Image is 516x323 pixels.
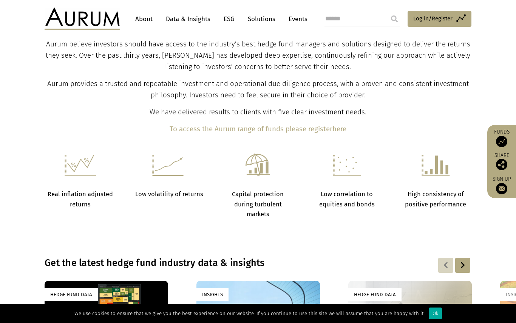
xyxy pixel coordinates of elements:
[496,159,507,170] img: Share this post
[496,183,507,194] img: Sign up to our newsletter
[135,191,203,198] strong: Low volatility of returns
[48,191,113,208] strong: Real inflation adjusted returns
[285,12,307,26] a: Events
[496,136,507,147] img: Access Funds
[47,80,469,99] span: Aurum provides a trusted and repeatable investment and operational due diligence process, with a ...
[45,8,120,30] img: Aurum
[45,257,374,269] h3: Get the latest hedge fund industry data & insights
[319,191,375,208] strong: Low correlation to equities and bonds
[408,11,471,27] a: Log in/Register
[220,12,238,26] a: ESG
[45,288,98,301] div: Hedge Fund Data
[332,125,346,133] a: here
[348,288,402,301] div: Hedge Fund Data
[491,176,512,194] a: Sign up
[413,14,453,23] span: Log in/Register
[429,308,442,319] div: Ok
[131,12,156,26] a: About
[491,129,512,147] a: Funds
[244,12,279,26] a: Solutions
[150,108,366,116] span: We have delivered results to clients with five clear investment needs.
[405,191,466,208] strong: High consistency of positive performance
[196,288,229,301] div: Insights
[46,40,470,71] span: Aurum believe investors should have access to the industry’s best hedge fund managers and solutio...
[491,153,512,170] div: Share
[232,191,284,218] strong: Capital protection during turbulent markets
[387,11,402,26] input: Submit
[170,125,332,133] b: To access the Aurum range of funds please register
[162,12,214,26] a: Data & Insights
